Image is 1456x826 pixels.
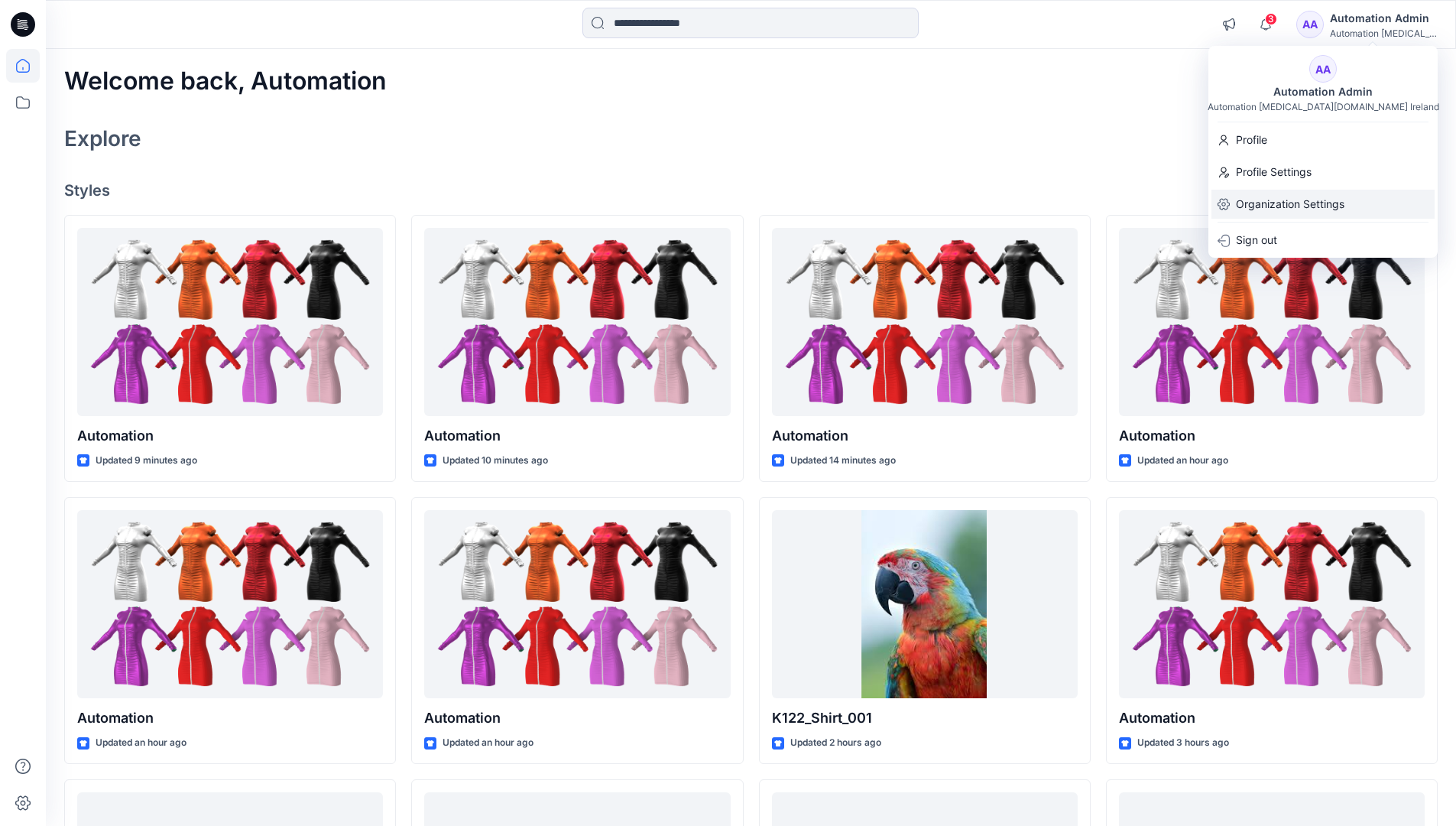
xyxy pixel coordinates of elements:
div: Automation Admin [1330,9,1437,28]
p: Updated an hour ago [96,735,186,751]
p: Automation [77,707,383,729]
a: Automation [1119,228,1425,417]
p: Profile Settings [1236,158,1312,187]
p: Automation [1119,425,1425,447]
h4: Styles [64,181,1438,200]
p: Organization Settings [1236,190,1344,219]
div: AA [1309,55,1337,83]
a: Organization Settings [1208,190,1438,219]
p: Automation [424,425,730,447]
p: Automation [77,425,383,447]
p: Updated an hour ago [443,735,533,751]
p: Profile [1236,125,1267,154]
p: Sign out [1236,226,1277,255]
p: Updated an hour ago [1137,453,1228,469]
a: K122_Shirt_001 [772,510,1078,699]
p: Updated 2 hours ago [790,735,881,751]
h2: Explore [64,126,141,151]
p: Updated 10 minutes ago [443,453,548,469]
div: Automation [MEDICAL_DATA][DOMAIN_NAME] Ireland [1208,101,1439,112]
a: Automation [772,228,1078,417]
p: K122_Shirt_001 [772,707,1078,729]
a: Automation [77,510,383,699]
p: Updated 14 minutes ago [790,453,896,469]
p: Automation [424,707,730,729]
a: Automation [1119,510,1425,699]
a: Automation [424,228,730,417]
div: AA [1296,11,1324,38]
p: Automation [1119,707,1425,729]
p: Updated 9 minutes ago [96,453,197,469]
div: Automation [MEDICAL_DATA]... [1330,28,1437,39]
p: Updated 3 hours ago [1137,735,1229,751]
span: 3 [1265,13,1277,25]
a: Profile [1208,125,1438,154]
p: Automation [772,425,1078,447]
a: Automation [424,510,730,699]
div: Automation Admin [1264,83,1382,101]
a: Profile Settings [1208,158,1438,187]
a: Automation [77,228,383,417]
h2: Welcome back, Automation [64,67,387,96]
